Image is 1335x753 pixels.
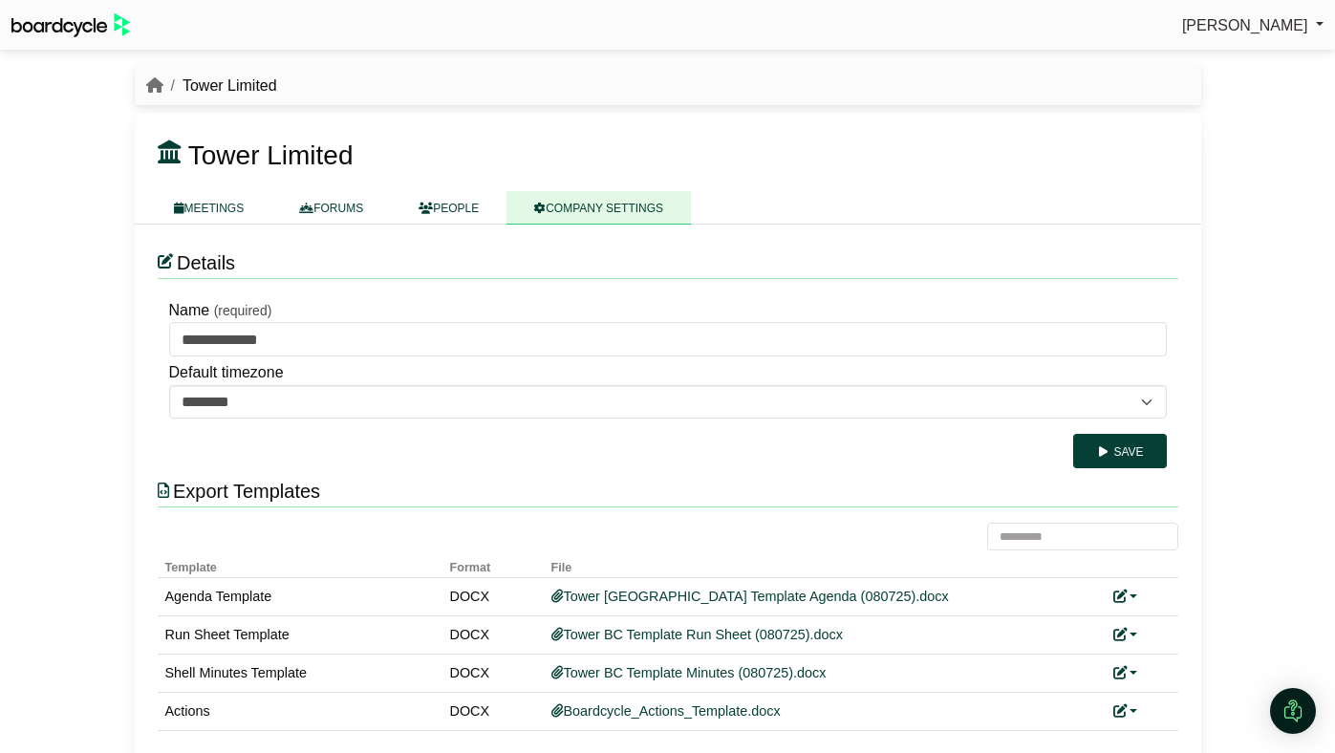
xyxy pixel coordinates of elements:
[1270,688,1316,734] div: Open Intercom Messenger
[158,655,442,693] td: Shell Minutes Template
[551,589,949,604] a: Tower [GEOGRAPHIC_DATA] Template Agenda (080725).docx
[442,655,544,693] td: DOCX
[1182,17,1308,33] span: [PERSON_NAME]
[551,703,781,719] a: Boardcycle_Actions_Template.docx
[442,616,544,655] td: DOCX
[177,252,235,273] span: Details
[146,74,277,98] nav: breadcrumb
[442,550,544,578] th: Format
[146,191,272,225] a: MEETINGS
[1073,434,1166,468] button: Save
[158,550,442,578] th: Template
[271,191,391,225] a: FORUMS
[163,74,277,98] li: Tower Limited
[506,191,691,225] a: COMPANY SETTINGS
[158,693,442,731] td: Actions
[442,693,544,731] td: DOCX
[551,627,844,642] a: Tower BC Template Run Sheet (080725).docx
[11,13,130,37] img: BoardcycleBlackGreen-aaafeed430059cb809a45853b8cf6d952af9d84e6e89e1f1685b34bfd5cb7d64.svg
[173,481,320,502] span: Export Templates
[158,578,442,616] td: Agenda Template
[169,360,284,385] label: Default timezone
[214,303,272,318] small: (required)
[188,140,354,170] span: Tower Limited
[391,191,506,225] a: PEOPLE
[1182,13,1324,38] a: [PERSON_NAME]
[544,550,1106,578] th: File
[442,578,544,616] td: DOCX
[158,616,442,655] td: Run Sheet Template
[551,665,827,680] a: Tower BC Template Minutes (080725).docx
[169,298,210,323] label: Name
